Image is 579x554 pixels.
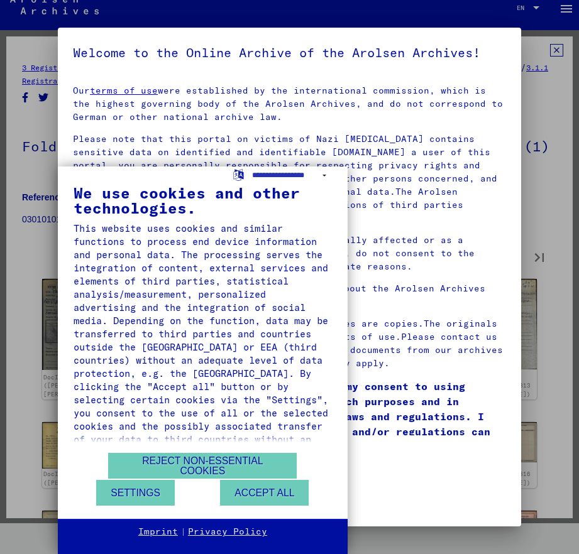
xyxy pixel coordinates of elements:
[74,222,332,459] div: This website uses cookies and similar functions to process end device information and personal da...
[108,453,297,479] button: Reject non-essential cookies
[74,185,332,215] div: We use cookies and other technologies.
[138,526,178,538] a: Imprint
[220,480,309,506] button: Accept all
[96,480,175,506] button: Settings
[188,526,267,538] a: Privacy Policy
